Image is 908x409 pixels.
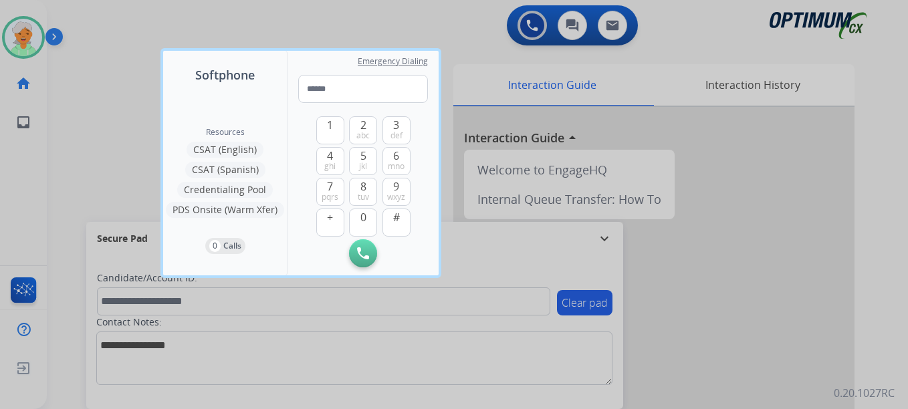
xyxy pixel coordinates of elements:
button: CSAT (English) [187,142,263,158]
span: 2 [360,117,366,133]
p: 0.20.1027RC [834,385,895,401]
span: def [390,130,403,141]
span: jkl [359,161,367,172]
span: Resources [206,127,245,138]
button: 4ghi [316,147,344,175]
span: Softphone [195,65,255,84]
span: mno [388,161,405,172]
button: CSAT (Spanish) [185,162,265,178]
span: abc [356,130,370,141]
button: 1 [316,116,344,144]
button: 7pqrs [316,178,344,206]
button: 5jkl [349,147,377,175]
span: 4 [327,148,333,164]
span: tuv [358,192,369,202]
span: + [327,209,333,225]
button: Credentialing Pool [177,182,273,198]
p: Calls [223,240,241,252]
button: 0 [349,209,377,237]
span: 0 [360,209,366,225]
span: 3 [393,117,399,133]
span: 9 [393,178,399,194]
span: wxyz [387,192,405,202]
span: Emergency Dialing [358,56,428,67]
p: 0 [209,240,221,252]
span: 7 [327,178,333,194]
button: PDS Onsite (Warm Xfer) [166,202,284,218]
button: 2abc [349,116,377,144]
button: 8tuv [349,178,377,206]
span: # [393,209,400,225]
span: 8 [360,178,366,194]
button: 0Calls [205,238,245,254]
button: 3def [382,116,411,144]
button: + [316,209,344,237]
button: # [382,209,411,237]
span: ghi [324,161,336,172]
span: 6 [393,148,399,164]
img: call-button [357,247,369,259]
span: 5 [360,148,366,164]
button: 9wxyz [382,178,411,206]
button: 6mno [382,147,411,175]
span: 1 [327,117,333,133]
span: pqrs [322,192,338,202]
